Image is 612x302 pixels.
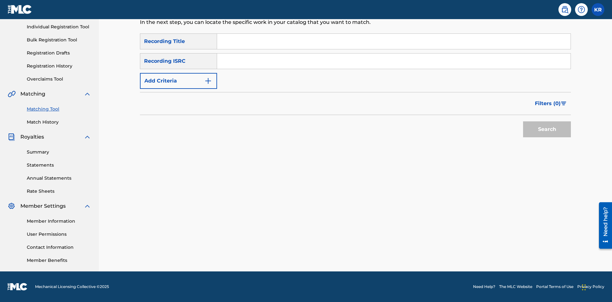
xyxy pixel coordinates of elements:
div: Help [575,3,588,16]
p: In the next step, you can locate the specific work in your catalog that you want to match. [140,18,472,26]
a: Public Search [558,3,571,16]
div: Drag [582,278,586,297]
button: Add Criteria [140,73,217,89]
a: Matching Tool [27,106,91,112]
a: Summary [27,149,91,155]
a: Registration History [27,63,91,69]
iframe: Chat Widget [580,271,612,302]
img: MLC Logo [8,5,32,14]
img: Matching [8,90,16,98]
a: Member Benefits [27,257,91,264]
a: Contact Information [27,244,91,251]
img: help [578,6,585,13]
img: Royalties [8,133,15,141]
img: logo [8,283,27,291]
span: Mechanical Licensing Collective © 2025 [35,284,109,290]
span: Matching [20,90,45,98]
a: Need Help? [473,284,495,290]
iframe: Resource Center [594,200,612,252]
a: Match History [27,119,91,126]
a: Annual Statements [27,175,91,182]
img: filter [561,102,566,105]
img: Member Settings [8,202,15,210]
a: Individual Registration Tool [27,24,91,30]
a: Overclaims Tool [27,76,91,83]
span: Filters ( 0 ) [535,100,561,107]
a: Rate Sheets [27,188,91,195]
img: search [561,6,569,13]
a: User Permissions [27,231,91,238]
a: Portal Terms of Use [536,284,573,290]
a: Privacy Policy [577,284,604,290]
a: Registration Drafts [27,50,91,56]
img: expand [84,202,91,210]
img: expand [84,133,91,141]
button: Filters (0) [531,96,571,111]
div: User Menu [592,3,604,16]
form: Search Form [140,33,571,140]
img: expand [84,90,91,98]
a: Statements [27,162,91,169]
span: Member Settings [20,202,66,210]
a: Member Information [27,218,91,225]
a: The MLC Website [499,284,532,290]
span: Royalties [20,133,44,141]
a: Bulk Registration Tool [27,37,91,43]
img: 9d2ae6d4665cec9f34b9.svg [204,77,212,85]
